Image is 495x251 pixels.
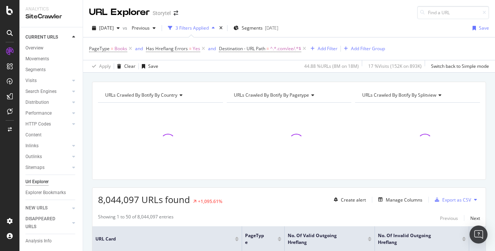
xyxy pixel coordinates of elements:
div: 44.88 % URLs ( 8M on 18M ) [304,63,359,69]
div: Open Intercom Messenger [470,226,488,244]
div: Showing 1 to 50 of 8,044,097 entries [98,214,174,223]
div: [DATE] [265,25,278,31]
a: CURRENT URLS [25,33,70,41]
div: DISAPPEARED URLS [25,215,63,231]
div: SiteCrawler [25,12,77,21]
div: arrow-right-arrow-left [174,10,178,16]
div: Segments [25,66,46,74]
div: times [218,24,224,32]
span: Previous [129,25,150,31]
button: Create alert [331,194,366,206]
h4: URLs Crawled By Botify By pagetype [232,89,345,101]
a: Search Engines [25,88,70,96]
button: Add Filter [308,44,337,53]
div: Storytel [153,9,171,17]
button: Previous [440,214,458,223]
a: DISAPPEARED URLS [25,215,70,231]
span: URLs Crawled By Botify By splitview [362,92,436,98]
span: ^.*.com/ee/.*$ [270,43,301,54]
a: Movements [25,55,77,63]
a: Content [25,131,77,139]
a: NEW URLS [25,204,70,212]
button: Apply [89,60,111,72]
h4: URLs Crawled By Botify By country [104,89,216,101]
div: Clear [124,63,135,69]
a: Distribution [25,99,70,106]
span: No. of Valid Outgoing Hreflang [288,232,357,246]
div: Inlinks [25,142,39,150]
span: URL Card [95,236,233,242]
div: Create alert [341,197,366,203]
div: URL Explorer [89,6,150,19]
div: Add Filter [318,45,337,52]
button: Save [470,22,489,34]
button: and [135,45,143,52]
a: HTTP Codes [25,120,70,128]
div: Previous [440,215,458,221]
div: Performance [25,109,52,117]
button: and [208,45,216,52]
span: Books [114,43,127,54]
input: Find a URL [417,6,489,19]
span: Has Hreflang Errors [146,45,188,52]
a: Explorer Bookmarks [25,189,77,197]
a: Performance [25,109,70,117]
span: URLs Crawled By Botify By pagetype [234,92,309,98]
span: URLs Crawled By Botify By country [105,92,177,98]
div: Next [470,215,480,221]
div: Apply [99,63,111,69]
a: Analysis Info [25,237,77,245]
button: Manage Columns [375,195,422,204]
a: Outlinks [25,153,70,161]
a: Segments [25,66,77,74]
a: Visits [25,77,70,85]
div: Sitemaps [25,164,45,172]
button: Clear [114,60,135,72]
div: HTTP Codes [25,120,51,128]
a: Sitemaps [25,164,70,172]
div: Visits [25,77,37,85]
div: 17 % Visits ( 152K on 893K ) [368,63,422,69]
span: Destination - URL Path [219,45,265,52]
div: NEW URLS [25,204,48,212]
span: = [111,45,113,52]
button: Save [139,60,158,72]
div: 3 Filters Applied [175,25,209,31]
div: Export as CSV [442,197,471,203]
span: Yes [193,43,200,54]
div: CURRENT URLS [25,33,58,41]
div: Explorer Bookmarks [25,189,66,197]
button: Next [470,214,480,223]
button: 3 Filters Applied [165,22,218,34]
div: +1,095.61% [198,198,222,205]
div: Add Filter Group [351,45,385,52]
button: Segments[DATE] [230,22,281,34]
a: Url Explorer [25,178,77,186]
div: Outlinks [25,153,42,161]
div: Url Explorer [25,178,49,186]
div: Save [148,63,158,69]
span: PageType [245,232,266,246]
div: Switch back to Simple mode [431,63,489,69]
div: Content [25,131,42,139]
span: No. of Invalid Outgoing Hreflang [378,232,451,246]
div: Search Engines [25,88,56,96]
button: Export as CSV [432,194,471,206]
a: Overview [25,44,77,52]
span: 2025 Aug. 22nd [99,25,114,31]
span: = [189,45,192,52]
button: Add Filter Group [341,44,385,53]
button: Previous [129,22,159,34]
button: [DATE] [89,22,123,34]
h4: URLs Crawled By Botify By splitview [361,89,473,101]
div: Save [479,25,489,31]
span: = [266,45,269,52]
span: PageType [89,45,110,52]
span: Segments [242,25,263,31]
div: Manage Columns [386,197,422,203]
a: Inlinks [25,142,70,150]
div: Distribution [25,99,49,106]
div: Movements [25,55,49,63]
